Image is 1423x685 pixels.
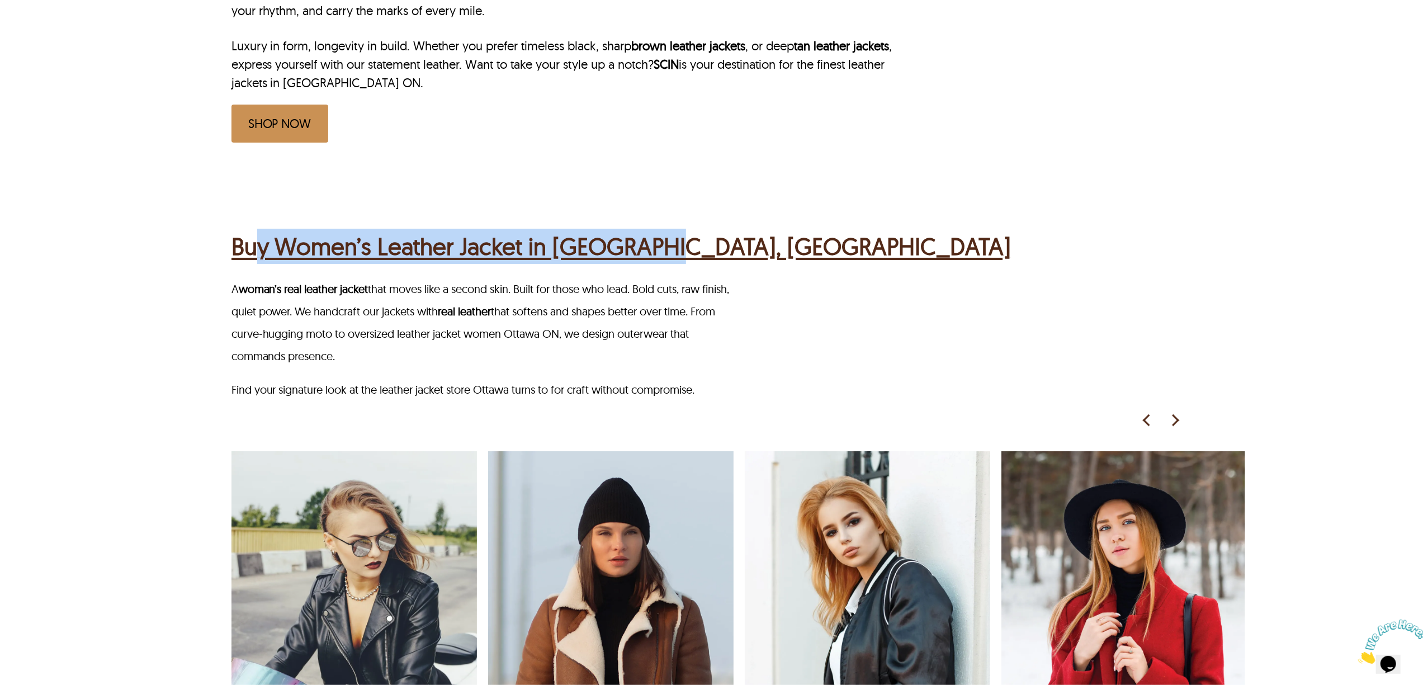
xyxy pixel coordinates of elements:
a: real leather [438,304,491,318]
a: woman’s real leather jacket [239,282,368,296]
p: Find your signature look at the leather jacket store Ottawa turns to for craft without compromise. [231,379,739,401]
p: A that moves like a second skin. Built for those who lead. Bold cuts, raw finish, quiet power. We... [231,278,739,367]
a: SHOP NOW [231,105,328,143]
iframe: chat widget [1354,615,1423,668]
a: Buy Women’s Leather Jacket in [GEOGRAPHIC_DATA], [GEOGRAPHIC_DATA] [231,229,1011,264]
img: left-arrow-icon [1138,412,1155,429]
a: tan leather jackets [795,38,890,54]
img: Chat attention grabber [4,4,74,49]
div: Buy Women’s Leather Jacket in Ottawa, ON [231,229,1011,264]
p: Luxury in form, longevity in build. Whether you prefer timeless black, sharp , or deep , express ... [231,37,904,92]
a: SCIN [654,56,679,72]
img: right-arrow-icon [1166,412,1183,429]
a: brown leather jackets [632,38,746,54]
